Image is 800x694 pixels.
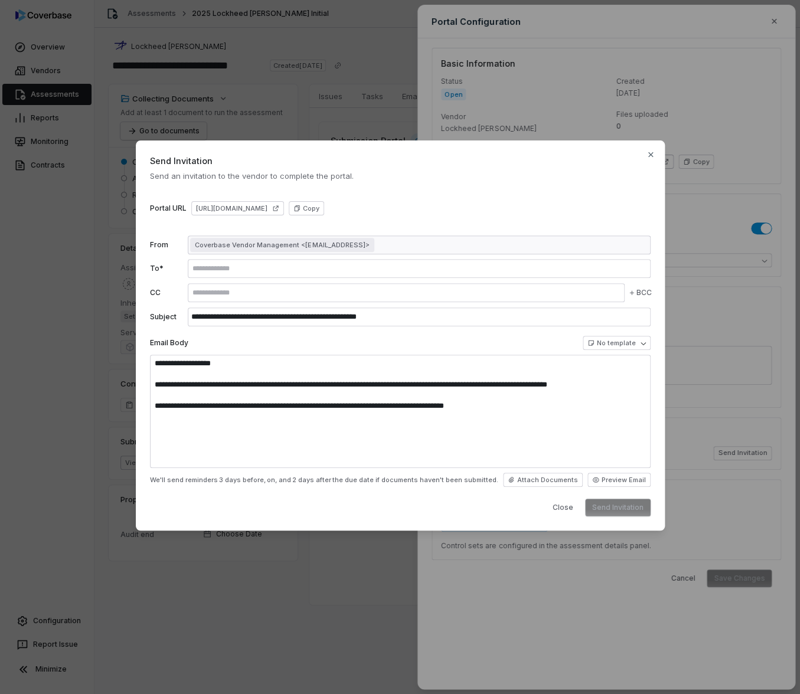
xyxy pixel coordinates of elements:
[332,476,498,485] span: the due date if documents haven't been submitted.
[150,476,218,485] span: We'll send reminders
[150,312,183,322] label: Subject
[587,473,651,487] button: Preview Email
[503,473,583,487] button: Attach Documents
[195,240,370,250] span: Coverbase Vendor Management <[EMAIL_ADDRESS]>
[191,201,284,215] a: [URL][DOMAIN_NAME]
[292,476,331,484] span: 2 days after
[517,476,578,485] span: Attach Documents
[150,240,183,250] label: From
[150,155,651,167] span: Send Invitation
[546,499,580,516] button: Close
[219,476,266,484] span: 3 days before,
[150,338,188,348] label: Email Body
[150,204,187,213] label: Portal URL
[267,476,291,484] span: on, and
[289,201,324,215] button: Copy
[626,279,654,306] button: BCC
[150,171,651,181] span: Send an invitation to the vendor to complete the portal.
[150,288,183,297] label: CC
